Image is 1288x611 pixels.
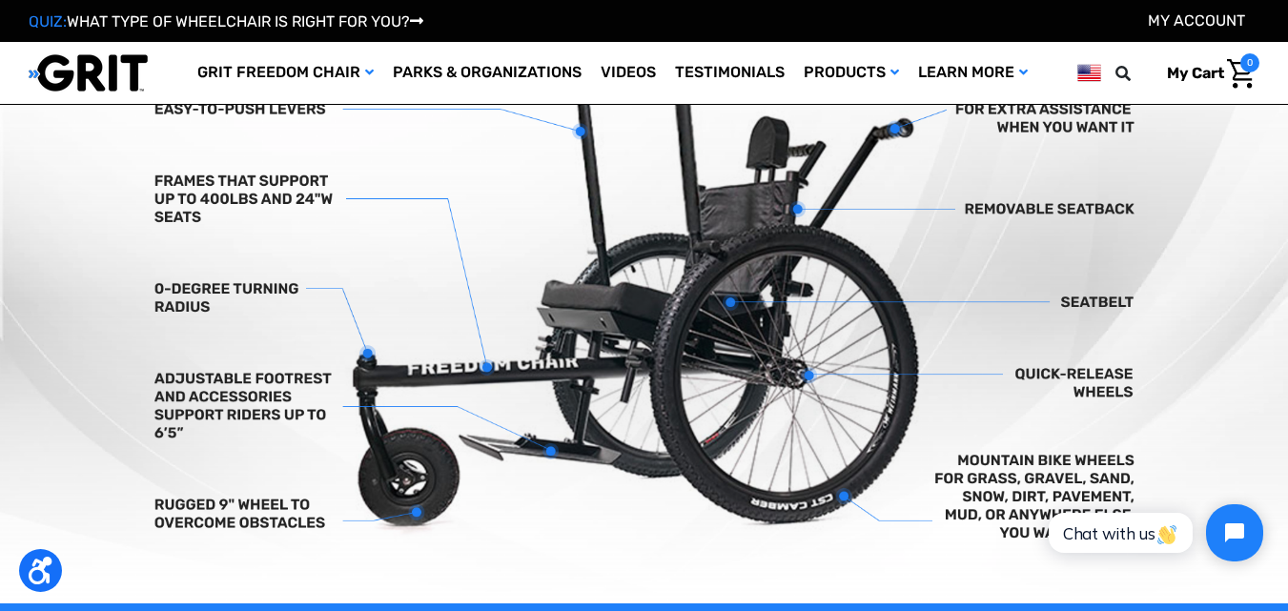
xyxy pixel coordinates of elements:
span: QUIZ: [29,12,67,31]
a: Learn More [909,42,1037,104]
a: Videos [591,42,665,104]
a: QUIZ:WHAT TYPE OF WHEELCHAIR IS RIGHT FOR YOU? [29,12,423,31]
a: GRIT Freedom Chair [188,42,383,104]
a: Parks & Organizations [383,42,591,104]
span: 0 [1240,53,1259,72]
img: Cart [1227,59,1255,89]
img: GRIT All-Terrain Wheelchair and Mobility Equipment [29,53,148,92]
img: us.png [1077,61,1101,85]
a: Testimonials [665,42,794,104]
span: My Cart [1167,64,1224,82]
a: Cart with 0 items [1153,53,1259,93]
a: Account [1148,11,1245,30]
iframe: Tidio Chat [1028,488,1279,578]
a: Products [794,42,909,104]
input: Search [1124,53,1153,93]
